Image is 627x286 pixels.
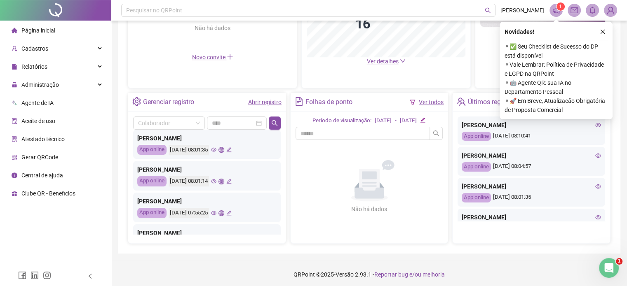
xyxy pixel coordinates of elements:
span: solution [12,136,17,142]
span: eye [211,147,216,152]
div: - [395,116,397,125]
div: Período de visualização: [312,116,371,125]
div: [DATE] 08:04:57 [462,162,601,172]
div: [PERSON_NAME] [137,197,277,206]
span: Novidades ! [505,27,534,36]
a: Ver todos [419,99,444,105]
span: ⚬ Vale Lembrar: Política de Privacidade e LGPD na QRPoint [505,60,608,78]
span: setting [132,97,141,106]
span: Atestado técnico [21,136,65,142]
span: lock [12,82,17,88]
div: App online [137,145,167,155]
div: Gerenciar registro [143,95,194,109]
div: [PERSON_NAME] [462,213,601,222]
span: Reportar bug e/ou melhoria [374,271,445,278]
div: Não há dados [175,23,251,33]
span: eye [595,214,601,220]
span: eye [595,122,601,128]
span: edit [226,179,232,184]
div: App online [137,208,167,218]
span: qrcode [12,154,17,160]
span: Central de ajuda [21,172,63,179]
span: edit [226,210,232,216]
span: Ver detalhes [367,58,399,65]
span: Novo convite [192,54,233,60]
span: global [218,210,224,216]
span: filter [410,99,416,105]
span: eye [595,184,601,189]
sup: 1 [557,2,565,11]
span: Aceite de uso [21,118,55,124]
span: Relatórios [21,63,47,70]
span: edit [226,147,232,152]
span: left [87,273,93,279]
span: facebook [18,271,26,279]
div: Folhas de ponto [305,95,352,109]
span: info-circle [12,172,17,178]
div: [DATE] 07:55:25 [169,208,209,218]
span: Cadastros [21,45,48,52]
div: [PERSON_NAME] [462,182,601,191]
div: App online [137,176,167,186]
div: App online [462,193,491,202]
span: edit [420,117,425,123]
span: Agente de IA [21,100,54,106]
span: close [600,29,606,35]
span: ⚬ ✅ Seu Checklist de Sucesso do DP está disponível [505,42,608,60]
span: instagram [43,271,51,279]
div: [DATE] 08:01:14 [169,176,209,186]
div: [DATE] 08:01:35 [462,193,601,202]
span: ⚬ 🤖 Agente QR: sua IA no Departamento Pessoal [505,78,608,96]
span: bell [589,7,596,14]
div: App online [462,132,491,141]
div: [PERSON_NAME] [137,134,277,143]
span: search [485,7,491,14]
span: down [400,58,406,64]
div: [DATE] 08:10:41 [462,132,601,141]
span: search [271,120,278,126]
span: Versão [336,271,354,278]
span: mail [571,7,578,14]
div: [DATE] [375,116,392,125]
div: [PERSON_NAME] [462,151,601,160]
a: Ver detalhes down [367,58,406,65]
span: Gerar QRCode [21,154,58,160]
span: file-text [295,97,303,106]
div: [DATE] 08:01:35 [169,145,209,155]
span: user-add [12,46,17,51]
div: App online [462,162,491,172]
span: eye [595,153,601,158]
span: 1 [616,258,622,265]
div: Não há dados [331,205,407,214]
a: Abrir registro [248,99,282,105]
span: search [433,130,439,137]
div: [PERSON_NAME] [137,228,277,237]
img: 90549 [604,4,617,16]
div: Últimos registros sincronizados [468,95,559,109]
span: linkedin [31,271,39,279]
span: [PERSON_NAME] [500,6,545,15]
div: [DATE] [400,116,417,125]
span: file [12,64,17,70]
span: Clube QR - Beneficios [21,190,75,197]
span: ⚬ 🚀 Em Breve, Atualização Obrigatória de Proposta Comercial [505,96,608,114]
span: 1 [559,4,562,9]
span: home [12,28,17,33]
span: gift [12,191,17,196]
span: Página inicial [21,27,55,34]
span: audit [12,118,17,124]
span: plus [227,53,233,60]
iframe: Intercom live chat [599,258,619,278]
span: notification [552,7,560,14]
span: team [457,97,465,106]
div: [PERSON_NAME] [137,165,277,174]
span: eye [211,179,216,184]
span: eye [211,210,216,216]
span: global [218,179,224,184]
span: Administração [21,81,59,88]
span: global [218,147,224,152]
div: [PERSON_NAME] [462,121,601,130]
